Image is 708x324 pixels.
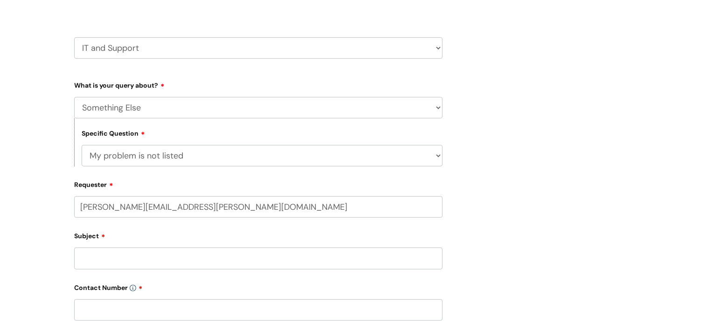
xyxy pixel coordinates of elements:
[130,285,136,291] img: info-icon.svg
[82,128,145,138] label: Specific Question
[74,196,443,218] input: Email
[74,78,443,90] label: What is your query about?
[74,178,443,189] label: Requester
[74,229,443,240] label: Subject
[74,281,443,292] label: Contact Number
